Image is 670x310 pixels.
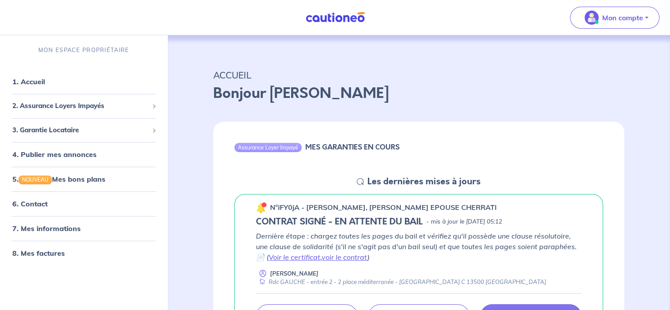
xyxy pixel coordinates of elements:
[12,175,105,183] a: 5.NOUVEAUMes bons plans
[305,143,400,151] h6: MES GARANTIES EN COURS
[256,217,581,227] div: state: CONTRACT-SIGNED, Context: NEW,MAYBE-CERTIFICATE,RELATIONSHIP,LESSOR-DOCUMENTS
[12,101,148,111] span: 2. Assurance Loyers Impayés
[4,244,164,262] div: 8. Mes factures
[4,220,164,237] div: 7. Mes informations
[4,146,164,163] div: 4. Publier mes annonces
[269,253,320,261] a: Voir le certificat
[234,143,302,152] div: Assurance Loyer Impayé
[570,7,659,29] button: illu_account_valid_menu.svgMon compte
[322,253,367,261] a: voir le contrat
[367,176,481,187] h5: Les dernières mises à jours
[38,46,129,54] p: MON ESPACE PROPRIÉTAIRE
[12,224,81,233] a: 7. Mes informations
[256,231,581,262] p: Dernière étape : chargez toutes les pages du bail et vérifiez qu'il possède une clause résolutoir...
[602,12,643,23] p: Mon compte
[4,73,164,90] div: 1. Accueil
[213,67,624,83] p: ACCUEIL
[256,278,546,286] div: Rdc GAUCHE - entrée 2 - 2 place méditerranée - [GEOGRAPHIC_DATA] C 13500 [GEOGRAPHIC_DATA]
[12,249,65,258] a: 8. Mes factures
[302,12,368,23] img: Cautioneo
[256,202,267,213] img: 🔔
[270,202,497,213] p: n°iFY0jA - [PERSON_NAME], [PERSON_NAME] EPOUSE CHERRATI
[12,125,148,135] span: 3. Garantie Locataire
[256,217,423,227] h5: CONTRAT SIGNÉ - EN ATTENTE DU BAIL
[426,217,502,226] p: - mis à jour le [DATE] 05:12
[12,150,96,159] a: 4. Publier mes annonces
[4,122,164,139] div: 3. Garantie Locataire
[12,77,45,86] a: 1. Accueil
[4,195,164,213] div: 6. Contact
[4,170,164,188] div: 5.NOUVEAUMes bons plans
[12,199,48,208] a: 6. Contact
[270,269,318,278] p: [PERSON_NAME]
[213,83,624,104] p: Bonjour [PERSON_NAME]
[585,11,599,25] img: illu_account_valid_menu.svg
[4,97,164,115] div: 2. Assurance Loyers Impayés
